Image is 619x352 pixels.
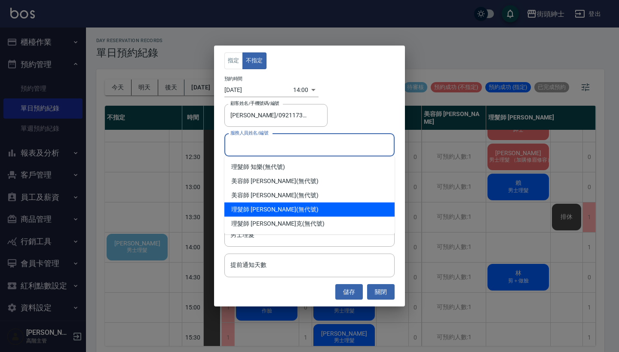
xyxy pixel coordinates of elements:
span: 美容師 [PERSON_NAME] [231,191,296,200]
div: (無代號) [224,174,395,188]
span: 理髮師 [PERSON_NAME] [231,205,296,214]
div: (無代號) [224,160,395,174]
div: (無代號) [224,202,395,217]
button: 儲存 [335,284,363,300]
button: 指定 [224,52,243,69]
label: 預約時間 [224,75,242,82]
label: 顧客姓名/手機號碼/編號 [230,100,279,107]
div: (無代號) [224,217,395,231]
div: (無代號) [224,188,395,202]
input: Choose date, selected date is 2025-10-06 [224,83,293,97]
label: 服務人員姓名/編號 [230,130,268,136]
button: 不指定 [242,52,267,69]
span: 理髮師 [PERSON_NAME]克 [231,219,302,228]
span: 理髮師 知樂 [231,162,263,171]
button: 關閉 [367,284,395,300]
div: 14:00 [293,83,308,97]
span: 美容師 [PERSON_NAME] [231,177,296,186]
